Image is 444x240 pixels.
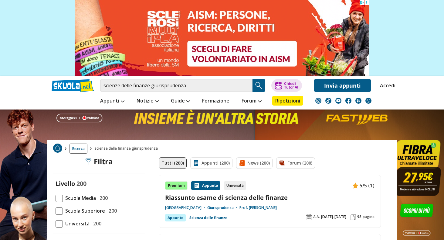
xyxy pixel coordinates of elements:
img: twitch [355,98,361,104]
span: 200 [76,179,86,188]
img: News filtro contenuto [239,160,245,166]
img: WhatsApp [365,98,371,104]
div: Università [224,181,246,190]
span: 5/5 [360,182,367,190]
div: Premium [165,181,188,190]
a: Appunti (200) [190,157,232,169]
img: Appunti filtro contenuto [193,160,199,166]
button: ChiediTutor AI [271,79,302,92]
span: 200 [97,194,108,202]
label: Livello [56,179,75,188]
a: Formazione [201,96,231,107]
span: (1) [368,182,375,190]
a: Riassunto esame di scienza delle finanze [165,193,375,202]
a: Ripetizioni [272,96,303,106]
a: Appunti [99,96,126,107]
a: Forum (200) [276,157,315,169]
span: Scuola Superiore [63,207,105,215]
button: Search Button [253,79,265,92]
a: Prof. [PERSON_NAME] [239,205,277,210]
img: Filtra filtri mobile [85,158,91,165]
img: Home [53,144,62,153]
input: Cerca appunti, riassunti o versioni [100,79,253,92]
a: Accedi [380,79,393,92]
a: Notizie [135,96,160,107]
a: Forum [240,96,263,107]
img: Pagine [350,214,356,220]
a: Scienza delle finanze [189,214,227,221]
div: Appunto [165,214,186,221]
span: Università [63,220,90,228]
img: Cerca appunti, riassunti o versioni [254,81,263,90]
div: Filtra [85,157,113,166]
a: Home [53,144,62,154]
a: Invia appunti [314,79,371,92]
img: youtube [335,98,341,104]
img: Appunti contenuto [352,183,358,189]
a: Giurisprudenza [207,205,239,210]
div: Chiedi Tutor AI [284,82,298,89]
span: A.A. [313,214,320,219]
img: Anno accademico [306,214,312,220]
img: instagram [315,98,321,104]
span: 98 [357,214,361,219]
span: Scuola Media [63,194,96,202]
img: Forum filtro contenuto [279,160,285,166]
span: pagine [363,214,375,219]
a: News (200) [236,157,273,169]
a: [GEOGRAPHIC_DATA] [165,205,207,210]
span: [DATE]-[DATE] [321,214,346,219]
span: 200 [106,207,117,215]
img: Appunti contenuto [194,183,200,189]
img: facebook [345,98,351,104]
a: Ricerca [69,144,87,154]
span: scienze delle finanze giurisprudenza [95,144,160,154]
a: Guide [169,96,191,107]
a: Tutti (200) [159,157,187,169]
span: 200 [91,220,101,228]
img: tiktok [325,98,331,104]
div: Appunto [191,181,220,190]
